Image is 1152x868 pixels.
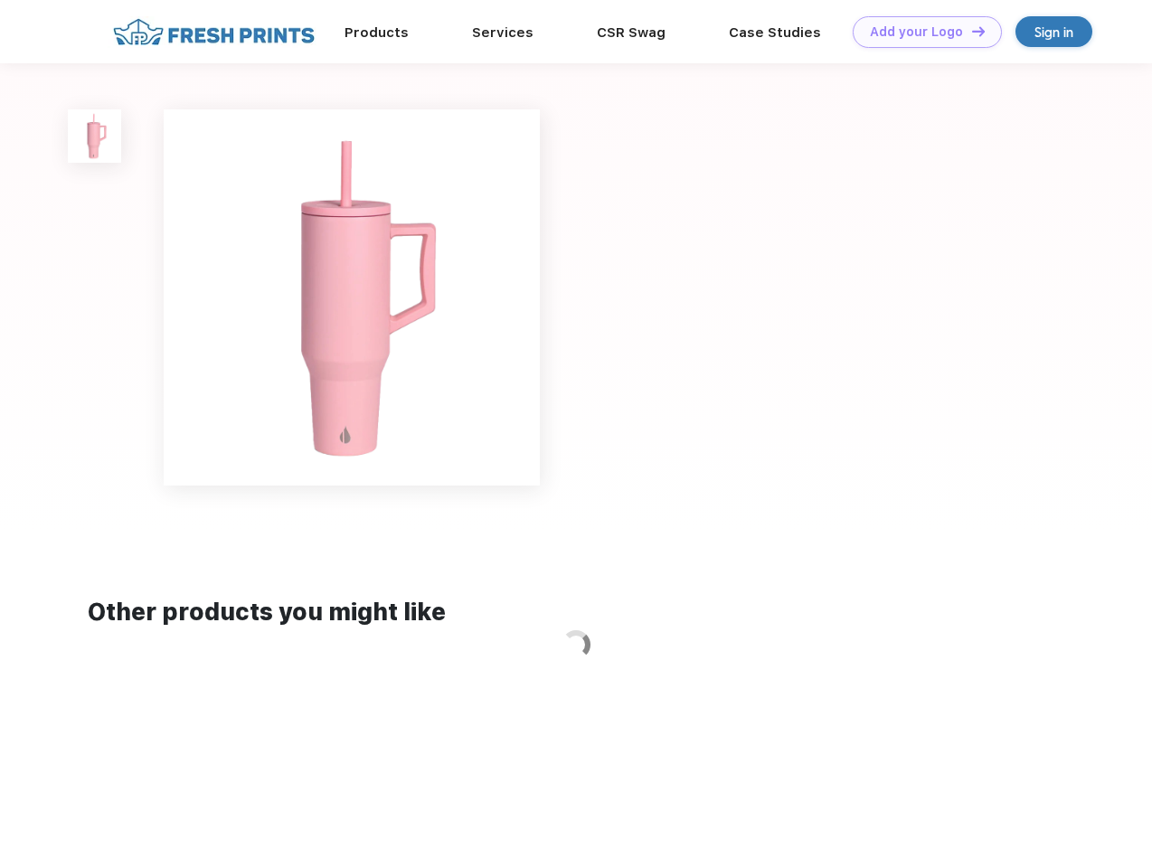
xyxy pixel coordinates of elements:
[345,24,409,41] a: Products
[870,24,963,40] div: Add your Logo
[1015,16,1092,47] a: Sign in
[597,24,666,41] a: CSR Swag
[472,24,534,41] a: Services
[68,109,121,163] img: func=resize&h=100
[88,595,1063,630] div: Other products you might like
[164,109,540,486] img: func=resize&h=640
[972,26,985,36] img: DT
[108,16,320,48] img: fo%20logo%202.webp
[1034,22,1073,42] div: Sign in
